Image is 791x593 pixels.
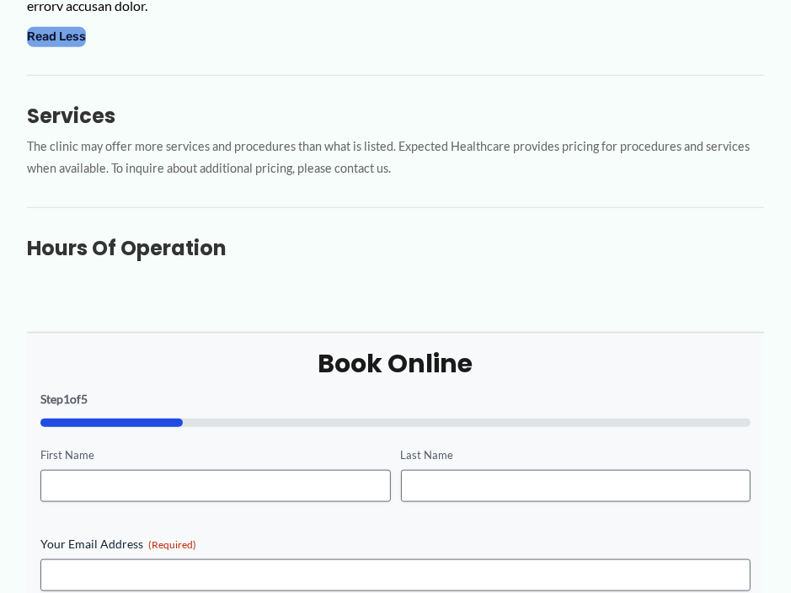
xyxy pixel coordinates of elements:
[40,447,391,463] label: First Name
[27,136,764,181] p: The clinic may offer more services and procedures than what is listed. Expected Healthcare provid...
[148,538,196,551] span: (Required)
[40,536,751,553] label: Your Email Address
[63,392,70,406] span: 1
[401,447,751,463] label: Last Name
[81,392,88,406] span: 5
[27,235,764,261] h3: Hours of Operation
[27,27,86,47] button: Read Less
[40,393,751,405] p: Step of
[40,347,751,380] h2: Book Online
[27,103,764,129] h3: Services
